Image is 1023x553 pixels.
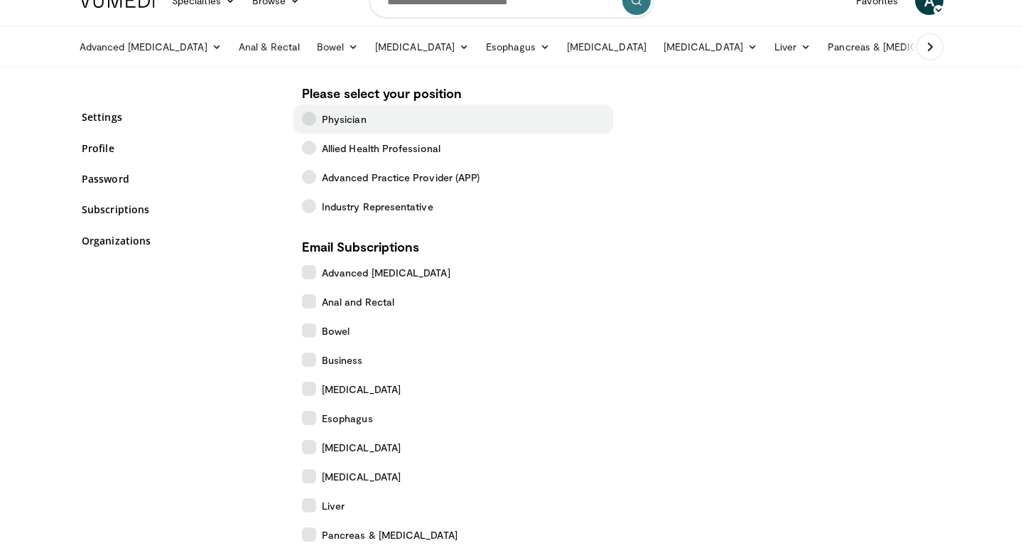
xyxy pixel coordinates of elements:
a: Esophagus [477,33,558,61]
span: Physician [322,112,367,127]
span: [MEDICAL_DATA] [322,382,401,397]
a: Profile [82,141,281,156]
span: [MEDICAL_DATA] [322,469,401,484]
span: Esophagus [322,411,373,426]
strong: Please select your position [302,85,462,101]
a: [MEDICAL_DATA] [367,33,477,61]
span: Advanced [MEDICAL_DATA] [322,265,450,280]
a: [MEDICAL_DATA] [558,33,655,61]
span: Industry Representative [322,199,433,214]
a: Settings [82,109,281,124]
span: Pancreas & [MEDICAL_DATA] [322,527,458,542]
a: Bowel [308,33,367,61]
a: Password [82,171,281,186]
span: Advanced Practice Provider (APP) [322,170,480,185]
a: Advanced [MEDICAL_DATA] [71,33,230,61]
a: Subscriptions [82,202,281,217]
span: Anal and Rectal [322,294,394,309]
span: Bowel [322,323,350,338]
span: Liver [322,498,345,513]
strong: Email Subscriptions [302,239,419,254]
span: Allied Health Professional [322,141,440,156]
a: [MEDICAL_DATA] [655,33,766,61]
span: [MEDICAL_DATA] [322,440,401,455]
span: Business [322,353,363,367]
a: Liver [766,33,819,61]
a: Pancreas & [MEDICAL_DATA] [819,33,985,61]
a: Anal & Rectal [230,33,308,61]
a: Organizations [82,233,281,248]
